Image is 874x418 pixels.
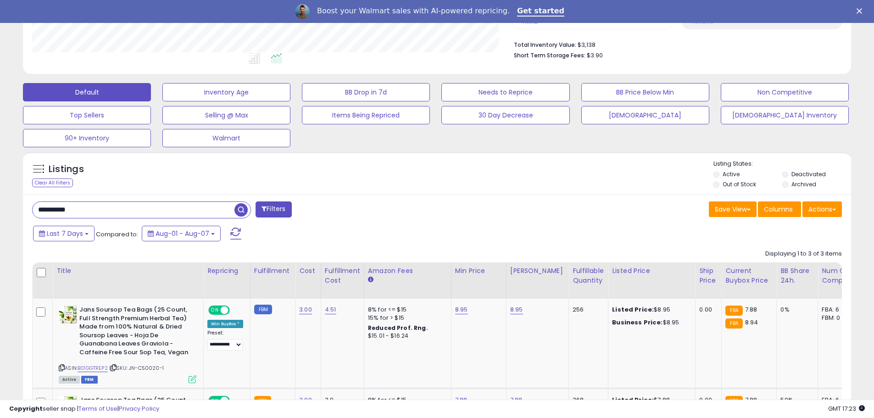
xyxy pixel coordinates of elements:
div: Win BuyBox * [207,320,243,328]
div: Listed Price [612,266,691,276]
button: Columns [758,201,801,217]
span: OFF [228,307,243,314]
img: Profile image for Adrian [295,4,310,19]
b: Reduced Prof. Rng. [368,324,428,332]
div: 15% for > $15 [368,314,444,322]
div: Fulfillment [254,266,291,276]
a: B01GGTREP2 [78,364,108,372]
a: Privacy Policy [119,404,159,413]
span: FBM [81,376,98,384]
div: Min Price [455,266,502,276]
div: [PERSON_NAME] [510,266,565,276]
div: Close [857,8,866,14]
button: BB Price Below Min [581,83,709,101]
button: Inventory Age [162,83,290,101]
strong: Copyright [9,404,43,413]
div: 0% [780,306,811,314]
span: 2025-08-15 17:23 GMT [828,404,865,413]
div: Fulfillment Cost [325,266,360,285]
a: 4.51 [325,305,336,314]
div: Num of Comp. [822,266,855,285]
div: FBA: 6 [822,306,852,314]
b: Total Inventory Value: [514,41,576,49]
span: Compared to: [96,230,138,239]
button: Needs to Reprice [441,83,569,101]
button: Default [23,83,151,101]
button: Filters [256,201,291,217]
button: Top Sellers [23,106,151,124]
div: Displaying 1 to 3 of 3 items [765,250,842,258]
div: Clear All Filters [32,178,73,187]
div: Boost your Walmart sales with AI-powered repricing. [317,6,510,16]
button: Items Being Repriced [302,106,430,124]
button: [DEMOGRAPHIC_DATA] [581,106,709,124]
div: $8.95 [612,318,688,327]
button: Aug-01 - Aug-07 [142,226,221,241]
span: Aug-01 - Aug-07 [156,229,209,238]
button: Walmart [162,129,290,147]
div: 8% for <= $15 [368,306,444,314]
h5: Listings [49,163,84,176]
div: seller snap | | [9,405,159,413]
button: Last 7 Days [33,226,95,241]
p: Listing States: [713,160,851,168]
span: | SKU: JN-C50020-1 [109,364,164,372]
div: BB Share 24h. [780,266,814,285]
div: 0.00 [699,306,714,314]
div: Preset: [207,330,243,351]
li: $3,138 [514,39,835,50]
a: Get started [517,6,564,17]
a: 8.95 [510,305,523,314]
div: ASIN: [59,306,196,382]
div: Current Buybox Price [725,266,773,285]
div: FBM: 0 [822,314,852,322]
span: $3.90 [587,51,603,60]
button: [DEMOGRAPHIC_DATA] Inventory [721,106,849,124]
a: 3.00 [299,305,312,314]
a: Terms of Use [78,404,117,413]
span: ON [209,307,221,314]
button: 30 Day Decrease [441,106,569,124]
span: Last 7 Days [47,229,83,238]
small: FBA [725,318,742,329]
button: Actions [802,201,842,217]
button: Selling @ Max [162,106,290,124]
span: 8.94 [745,318,758,327]
button: Save View [709,201,757,217]
div: Repricing [207,266,246,276]
div: 256 [573,306,601,314]
label: Archived [791,180,816,188]
div: $8.95 [612,306,688,314]
button: 90+ Inventory [23,129,151,147]
span: 7.88 [745,305,757,314]
div: Amazon Fees [368,266,447,276]
label: Out of Stock [723,180,756,188]
b: Business Price: [612,318,662,327]
div: $15.01 - $16.24 [368,332,444,340]
b: Listed Price: [612,305,654,314]
button: Non Competitive [721,83,849,101]
div: Fulfillable Quantity [573,266,604,285]
b: Jans Soursop Tea Bags (25 Count, Full Strength Premium Herbal Tea) Made from 100% Natural & Dried... [79,306,191,359]
a: 8.95 [455,305,468,314]
span: Columns [764,205,793,214]
small: FBM [254,305,272,314]
b: Short Term Storage Fees: [514,51,585,59]
small: Amazon Fees. [368,276,373,284]
div: Title [56,266,200,276]
label: Deactivated [791,170,826,178]
small: FBA [725,306,742,316]
div: Cost [299,266,317,276]
div: Ship Price [699,266,718,285]
button: BB Drop in 7d [302,83,430,101]
label: Active [723,170,740,178]
img: 51GFBp1HWzL._SL40_.jpg [59,306,77,324]
span: All listings currently available for purchase on Amazon [59,376,80,384]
